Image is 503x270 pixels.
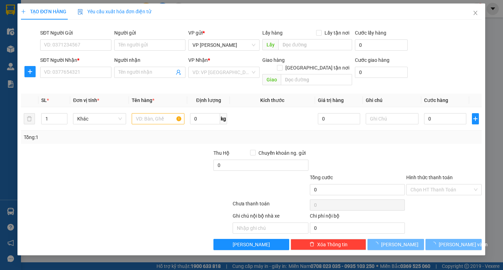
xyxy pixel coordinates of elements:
[281,74,352,85] input: Dọc đường
[472,113,479,124] button: plus
[78,9,152,14] span: Yêu cầu xuất hóa đơn điện tử
[73,97,100,103] span: Đơn vị tính
[263,74,281,85] span: Giao
[78,9,83,15] img: icon
[355,30,387,36] label: Cước lấy hàng
[41,29,112,37] div: SĐT Người Gửi
[24,113,35,124] button: delete
[355,57,390,63] label: Cước giao hàng
[322,29,352,37] span: Lấy tận nơi
[25,69,35,74] span: plus
[78,114,122,124] span: Khác
[263,30,283,36] span: Lấy hàng
[233,241,270,248] span: [PERSON_NAME]
[263,57,285,63] span: Giao hàng
[115,29,186,37] div: Người gửi
[189,29,260,37] div: VP gửi
[310,212,405,222] div: Chi phí nội bộ
[431,242,439,247] span: loading
[232,200,309,212] div: Chưa thanh toán
[41,56,112,64] div: SĐT Người Nhận
[132,113,184,124] input: VD: Bàn, Ghế
[24,66,36,77] button: plus
[115,56,186,64] div: Người nhận
[310,175,333,180] span: Tổng cước
[317,241,348,248] span: Xóa Thông tin
[363,94,421,107] th: Ghi chú
[406,175,453,180] label: Hình thức thanh toán
[355,67,408,78] input: Cước giao hàng
[233,212,309,222] div: Ghi chú nội bộ nhà xe
[283,64,352,72] span: [GEOGRAPHIC_DATA] tận nơi
[41,97,47,103] span: SL
[366,113,418,124] input: Ghi Chú
[21,9,26,14] span: plus
[214,239,290,250] button: [PERSON_NAME]
[355,39,408,51] input: Cước lấy hàng
[189,57,208,63] span: VP Nhận
[473,10,479,16] span: close
[193,40,256,50] span: VP Trần Bình
[368,239,424,250] button: [PERSON_NAME]
[263,39,279,50] span: Lấy
[24,133,195,141] div: Tổng: 1
[318,113,360,124] input: 0
[132,97,154,103] span: Tên hàng
[21,9,66,14] span: TẠO ĐƠN HÀNG
[466,3,486,23] button: Close
[472,116,479,122] span: plus
[291,239,366,250] button: deleteXóa Thông tin
[256,149,308,157] span: Chuyển khoản ng. gửi
[424,97,448,103] span: Cước hàng
[425,239,482,250] button: [PERSON_NAME] và In
[373,242,381,247] span: loading
[176,70,182,75] span: user-add
[214,150,230,156] span: Thu Hộ
[318,97,344,103] span: Giá trị hàng
[381,241,418,248] span: [PERSON_NAME]
[220,113,227,124] span: kg
[279,39,352,50] input: Dọc đường
[309,242,314,247] span: delete
[261,97,285,103] span: Kích thước
[233,222,309,234] input: Nhập ghi chú
[439,241,488,248] span: [PERSON_NAME] và In
[196,97,221,103] span: Định lượng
